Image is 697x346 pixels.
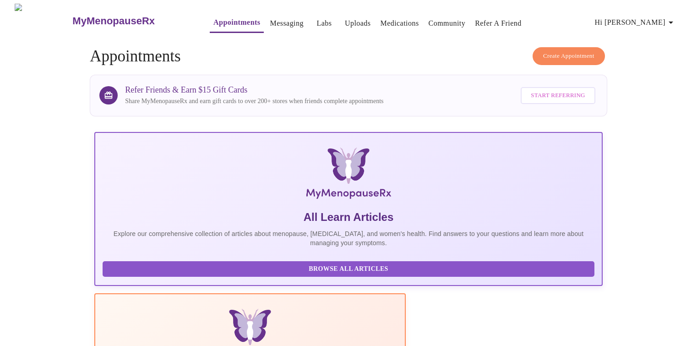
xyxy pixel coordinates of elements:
a: Medications [380,17,419,30]
p: Share MyMenopauseRx and earn gift cards to over 200+ stores when friends complete appointments [125,97,383,106]
button: Uploads [341,14,375,33]
button: Start Referring [521,87,595,104]
p: Explore our comprehensive collection of articles about menopause, [MEDICAL_DATA], and women's hea... [103,229,594,247]
a: Community [429,17,466,30]
button: Browse All Articles [103,261,594,277]
span: Browse All Articles [112,264,585,275]
h4: Appointments [90,47,607,66]
button: Refer a Friend [471,14,525,33]
a: Start Referring [518,82,597,109]
a: Labs [316,17,332,30]
button: Community [425,14,469,33]
img: MyMenopauseRx Logo [15,4,71,38]
button: Create Appointment [533,47,605,65]
span: Start Referring [531,90,585,101]
a: MyMenopauseRx [71,5,191,37]
span: Create Appointment [543,51,594,61]
h3: MyMenopauseRx [72,15,155,27]
a: Appointments [213,16,260,29]
button: Appointments [210,13,264,33]
button: Medications [376,14,422,33]
button: Labs [310,14,339,33]
a: Refer a Friend [475,17,522,30]
button: Hi [PERSON_NAME] [591,13,680,32]
h5: All Learn Articles [103,210,594,225]
a: Browse All Articles [103,264,596,272]
button: Messaging [266,14,307,33]
span: Hi [PERSON_NAME] [595,16,676,29]
h3: Refer Friends & Earn $15 Gift Cards [125,85,383,95]
img: MyMenopauseRx Logo [179,148,518,203]
a: Messaging [270,17,303,30]
a: Uploads [345,17,371,30]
